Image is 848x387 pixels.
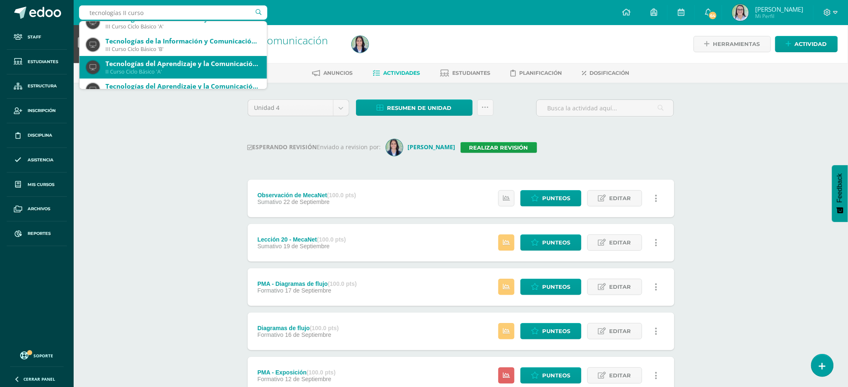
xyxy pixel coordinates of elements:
span: Formativo [257,376,283,382]
div: Lección 20 - MecaNet [257,236,346,243]
div: PMA - Diagramas de flujo [257,280,357,287]
a: Archivos [7,197,67,222]
span: Sumativo [257,199,282,205]
strong: [PERSON_NAME] [408,143,456,151]
span: Soporte [34,353,54,359]
span: Asistencia [28,157,54,163]
img: 62e92574996ec88c99bdf881e5f38441.png [352,36,369,53]
a: Punteos [520,234,582,251]
span: 64 [708,11,717,20]
div: Tecnologías de la Información y Comunicación: Computación [105,37,260,46]
div: III Curso Ciclo Básico 'B' [105,46,260,53]
strong: (100.0 pts) [328,280,357,287]
span: Estudiantes [453,70,491,76]
span: Anuncios [324,70,353,76]
a: Estudiantes [7,50,67,74]
div: PMA - Exposición [257,369,336,376]
span: Formativo [257,287,283,294]
div: Observación de MecaNet [257,192,356,199]
span: Herramientas [713,36,760,52]
a: Actividades [373,66,420,80]
a: Herramientas [694,36,771,52]
a: Inscripción [7,99,67,123]
a: Punteos [520,367,582,384]
img: 04502d3ebb6155621d07acff4f663ff2.png [732,4,749,21]
span: Editar [610,235,631,250]
a: Soporte [10,349,64,361]
a: Asistencia [7,148,67,173]
span: Actividades [384,70,420,76]
strong: ESPERANDO REVISIÓN [248,143,317,151]
div: Diagramas de flujo [257,325,339,331]
span: Editar [610,323,631,339]
span: Staff [28,34,41,41]
strong: (100.0 pts) [327,192,356,199]
a: Actividad [775,36,838,52]
span: 17 de Septiembre [285,287,332,294]
img: 4e50bc99050fe44ecf3f3e5e0f5d2a22.png [386,139,403,156]
a: Staff [7,25,67,50]
button: Feedback - Mostrar encuesta [832,165,848,222]
input: Busca la actividad aquí... [537,100,674,116]
a: Estudiantes [441,66,491,80]
a: [PERSON_NAME] [386,143,461,151]
div: Tecnologías del Aprendizaje y la Comunicación: Computación [105,59,260,68]
a: Estructura [7,74,67,99]
span: Inscripción [28,107,56,114]
a: Punteos [520,279,582,295]
strong: (100.0 pts) [310,325,339,331]
span: Mis cursos [28,181,54,188]
span: Disciplina [28,132,52,139]
a: Punteos [520,323,582,339]
span: Punteos [543,279,571,295]
span: Archivos [28,206,50,212]
span: 19 de Septiembre [284,243,330,250]
div: III Curso Ciclo Básico 'A' [105,23,260,30]
span: Punteos [543,235,571,250]
span: Estructura [28,83,57,89]
span: Editar [610,191,631,206]
span: Estudiantes [28,59,58,65]
strong: (100.0 pts) [307,369,336,376]
span: Punteos [543,191,571,206]
a: Realizar revisión [461,142,537,153]
div: II Curso Ciclo Básico 'A' [105,68,260,75]
span: Formativo [257,331,283,338]
a: Anuncios [313,66,353,80]
span: Feedback [836,173,844,203]
a: Dosificación [582,66,630,80]
strong: (100.0 pts) [317,236,346,243]
span: Dosificación [590,70,630,76]
span: Cerrar panel [23,376,55,382]
span: Unidad 4 [254,100,327,116]
span: 22 de Septiembre [284,199,330,205]
a: Reportes [7,222,67,246]
span: Mi Perfil [755,13,803,20]
span: 12 de Septiembre [285,376,332,382]
input: Busca un usuario... [79,5,267,20]
span: Reportes [28,230,51,237]
span: Planificación [520,70,562,76]
a: Resumen de unidad [356,99,473,116]
span: Editar [610,368,631,383]
span: Resumen de unidad [387,100,452,116]
span: [PERSON_NAME] [755,5,803,13]
span: Actividad [795,36,827,52]
span: Punteos [543,323,571,339]
span: Enviado a revision por: [317,143,381,151]
a: Planificación [511,66,562,80]
span: Punteos [543,368,571,383]
a: Unidad 4 [248,100,349,116]
a: Punteos [520,190,582,206]
span: Sumativo [257,243,282,250]
a: Disciplina [7,123,67,148]
a: Mis cursos [7,173,67,197]
div: Tecnologías del Aprendizaje y la Comunicación: Computación [105,82,260,91]
span: Editar [610,279,631,295]
span: 16 de Septiembre [285,331,332,338]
